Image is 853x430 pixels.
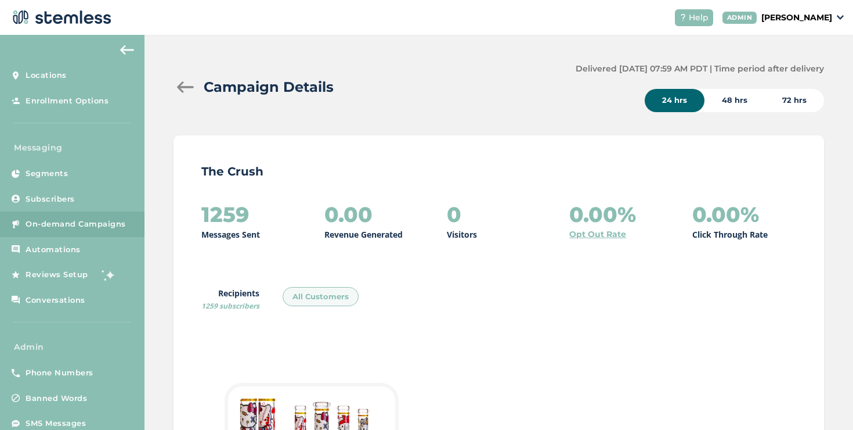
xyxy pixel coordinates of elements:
img: icon_down-arrow-small-66adaf34.svg [837,15,844,20]
h2: 0.00% [692,203,759,226]
h2: 1259 [201,203,249,226]
div: 72 hrs [765,89,824,112]
span: Conversations [26,295,85,306]
h2: Campaign Details [204,77,334,98]
span: Locations [26,70,67,81]
img: icon-help-white-03924b79.svg [679,14,686,21]
p: [PERSON_NAME] [761,12,832,24]
span: Subscribers [26,193,75,205]
label: Delivered [DATE] 07:59 AM PDT | Time period after delivery [576,63,824,75]
span: Segments [26,168,68,180]
span: Enrollment Options [26,95,109,107]
span: On-demand Campaigns [26,218,126,230]
img: icon-arrow-back-accent-c549486e.svg [120,45,134,55]
span: Automations [26,244,81,256]
iframe: Chat Widget [795,374,853,430]
label: Recipients [201,287,259,311]
span: 1259 subscribers [201,301,259,311]
div: All Customers [283,287,359,307]
span: Reviews Setup [26,269,88,281]
span: Phone Numbers [26,367,93,379]
h2: 0.00% [569,203,636,226]
a: Opt Out Rate [569,228,626,241]
span: Help [689,12,709,24]
p: Visitors [447,228,477,241]
div: 24 hrs [645,89,704,112]
p: The Crush [201,163,796,180]
p: Revenue Generated [324,228,403,241]
span: SMS Messages [26,418,86,429]
div: ADMIN [722,12,757,24]
div: 48 hrs [704,89,765,112]
img: glitter-stars-b7820f95.gif [97,263,120,286]
img: logo-dark-0685b13c.svg [9,6,111,29]
p: Click Through Rate [692,228,768,241]
h2: 0.00 [324,203,373,226]
p: Messages Sent [201,228,260,241]
span: Banned Words [26,393,87,404]
h2: 0 [447,203,461,226]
